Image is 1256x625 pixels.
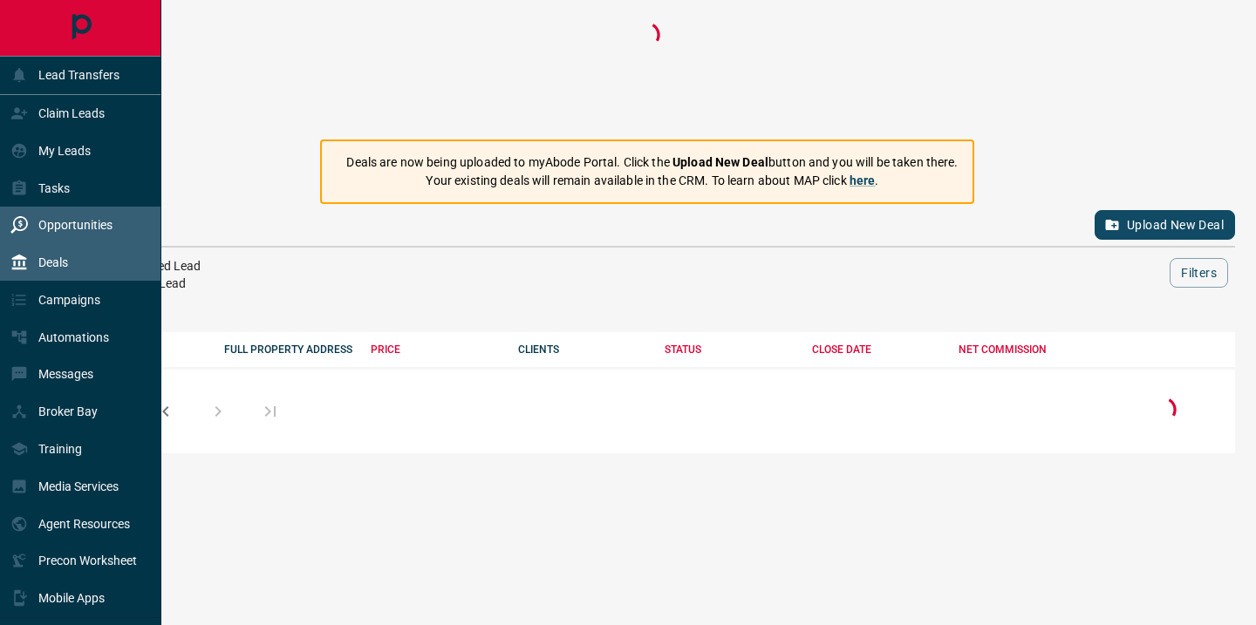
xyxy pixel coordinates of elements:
div: CLIENTS [518,343,648,356]
div: Loading [1146,392,1181,430]
div: PRICE [371,343,501,356]
p: Your existing deals will remain available in the CRM. To learn about MAP click . [346,172,958,190]
div: CLOSE DATE [812,343,942,356]
a: here [850,173,876,187]
button: Filters [1170,258,1228,288]
p: Deals are now being uploaded to myAbode Portal. Click the button and you will be taken there. [346,153,958,172]
button: Upload New Deal [1095,210,1235,240]
strong: Upload New Deal [672,155,768,169]
div: NET COMMISSION [959,343,1089,356]
div: FULL PROPERTY ADDRESS [224,343,354,356]
div: STATUS [665,343,795,356]
div: Loading [630,17,665,122]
